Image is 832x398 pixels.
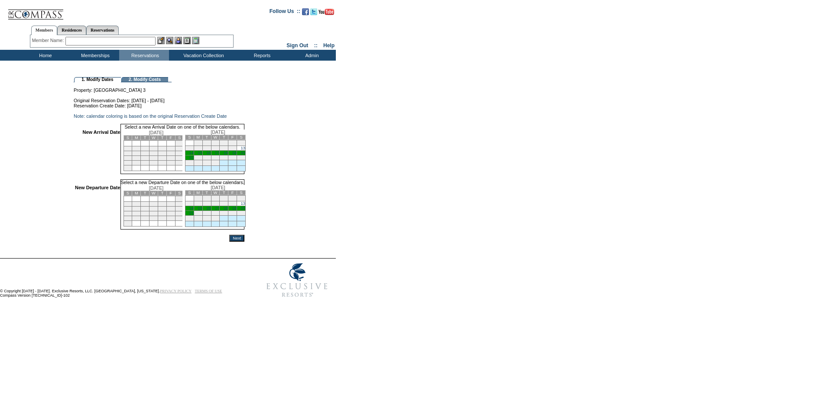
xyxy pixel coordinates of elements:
[241,151,245,155] a: 20
[220,191,228,195] td: T
[123,207,132,211] td: 9
[241,206,245,210] a: 20
[220,140,228,146] td: 4
[160,289,192,293] a: PRIVACY POLICY
[166,202,175,207] td: 7
[224,206,228,210] a: 18
[189,211,193,215] a: 21
[123,202,132,207] td: 2
[220,135,228,140] td: T
[132,211,141,216] td: 17
[166,146,175,151] td: 7
[141,156,149,161] td: 18
[220,146,228,151] td: 11
[169,50,236,61] td: Vacation Collection
[123,216,132,221] td: 23
[149,151,158,156] td: 12
[69,50,119,61] td: Memberships
[175,161,184,165] td: 29
[158,136,166,140] td: T
[211,129,225,135] span: [DATE]
[224,151,228,155] a: 18
[74,82,244,93] td: Property: [GEOGRAPHIC_DATA] 3
[195,289,222,293] a: TERMS OF USE
[166,136,175,140] td: F
[141,191,149,196] td: T
[132,146,141,151] td: 3
[229,235,244,242] input: Next
[211,155,220,160] td: 24
[206,151,211,155] a: 16
[149,130,164,135] span: [DATE]
[132,161,141,165] td: 24
[19,50,69,61] td: Home
[175,196,184,202] td: 1
[228,191,237,195] td: F
[175,216,184,221] td: 29
[123,191,132,196] td: S
[166,37,173,44] img: View
[31,26,58,35] a: Members
[141,146,149,151] td: 4
[228,146,237,151] td: 12
[236,50,286,61] td: Reports
[166,151,175,156] td: 14
[86,26,119,35] a: Reservations
[194,135,202,140] td: M
[237,211,246,216] td: 27
[141,151,149,156] td: 11
[141,202,149,207] td: 4
[202,196,211,201] td: 2
[241,146,245,150] a: 13
[302,11,309,16] a: Become our fan on Facebook
[119,50,169,61] td: Reservations
[149,136,158,140] td: W
[211,211,220,216] td: 24
[120,124,245,129] td: Select a new Arrival Date on one of the below calendars.
[75,185,120,230] td: New Departure Date
[132,191,141,196] td: M
[166,191,175,196] td: F
[183,37,191,44] img: Reservations
[132,156,141,161] td: 17
[158,151,166,156] td: 13
[149,191,158,196] td: W
[175,207,184,211] td: 15
[158,156,166,161] td: 20
[123,161,132,165] td: 23
[220,201,228,206] td: 11
[228,155,237,160] td: 26
[141,136,149,140] td: T
[175,156,184,161] td: 22
[185,160,194,166] td: 28
[228,196,237,201] td: 5
[194,160,202,166] td: 29
[185,216,194,221] td: 28
[220,155,228,160] td: 25
[237,140,246,146] td: 6
[158,146,166,151] td: 6
[149,207,158,211] td: 12
[211,185,225,190] span: [DATE]
[121,77,168,82] td: 2. Modify Costs
[194,196,202,201] td: 1
[57,26,86,35] a: Residences
[323,42,335,49] a: Help
[123,151,132,156] td: 9
[175,146,184,151] td: 8
[189,151,193,155] a: 14
[202,216,211,221] td: 30
[232,151,237,155] a: 19
[194,140,202,146] td: 1
[158,216,166,221] td: 27
[202,160,211,166] td: 30
[206,206,211,210] a: 16
[166,207,175,211] td: 14
[202,155,211,160] td: 23
[192,37,199,44] img: b_calculator.gif
[202,146,211,151] td: 9
[215,151,219,155] a: 17
[211,201,220,206] td: 10
[141,161,149,165] td: 25
[215,206,219,210] a: 17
